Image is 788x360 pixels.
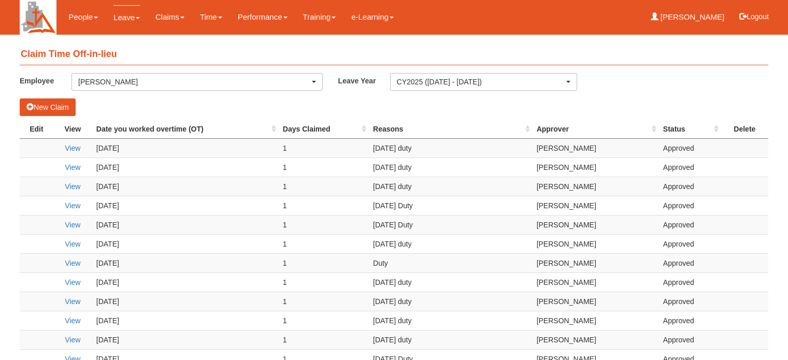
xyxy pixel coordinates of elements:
td: [DATE] duty [369,177,533,196]
td: 1 [279,292,369,311]
h4: Claim Time Off-in-lieu [20,44,768,65]
td: 1 [279,272,369,292]
a: View [65,336,80,344]
a: View [65,201,80,210]
td: 1 [279,215,369,234]
td: 1 [279,177,369,196]
td: [PERSON_NAME] [533,138,659,157]
a: View [65,259,80,267]
td: [DATE] duty [369,292,533,311]
td: [PERSON_NAME] [533,215,659,234]
td: Approved [659,138,721,157]
td: [DATE] duty [369,330,533,349]
td: Approved [659,330,721,349]
td: Approved [659,196,721,215]
td: [PERSON_NAME] [533,157,659,177]
td: [DATE] [92,272,279,292]
td: 1 [279,253,369,272]
td: [PERSON_NAME] [533,330,659,349]
a: View [65,240,80,248]
td: [DATE] [92,138,279,157]
a: People [68,5,98,29]
td: [PERSON_NAME] [533,234,659,253]
th: Status : activate to sort column ascending [659,120,721,139]
td: [DATE] duty [369,234,533,253]
td: [DATE] duty [369,157,533,177]
td: [DATE] duty [369,311,533,330]
a: Time [200,5,222,29]
button: CY2025 ([DATE] - [DATE]) [390,73,578,91]
a: View [65,297,80,306]
td: Approved [659,157,721,177]
td: [DATE] Duty [369,196,533,215]
th: Date you worked overtime (OT) : activate to sort column ascending [92,120,279,139]
td: Approved [659,253,721,272]
td: [PERSON_NAME] [533,292,659,311]
a: e-Learning [351,5,394,29]
th: Approver : activate to sort column ascending [533,120,659,139]
td: 1 [279,234,369,253]
td: 1 [279,196,369,215]
a: Training [303,5,336,29]
td: 1 [279,157,369,177]
td: [DATE] [92,311,279,330]
td: [PERSON_NAME] [533,272,659,292]
div: CY2025 ([DATE] - [DATE]) [397,77,565,87]
td: [DATE] duty [369,272,533,292]
td: 1 [279,311,369,330]
td: [PERSON_NAME] [533,196,659,215]
td: Approved [659,177,721,196]
th: Reasons : activate to sort column ascending [369,120,533,139]
a: View [65,163,80,171]
div: [PERSON_NAME] [78,77,310,87]
td: Approved [659,215,721,234]
td: Approved [659,311,721,330]
td: [DATE] [92,215,279,234]
td: Approved [659,272,721,292]
a: Leave [113,5,140,30]
td: [DATE] duty [369,138,533,157]
td: [PERSON_NAME] [533,253,659,272]
th: Edit [20,120,53,139]
td: [DATE] [92,234,279,253]
td: Approved [659,292,721,311]
td: [DATE] [92,292,279,311]
td: [DATE] [92,196,279,215]
a: View [65,316,80,325]
label: Employee [20,73,71,88]
button: Logout [732,4,776,29]
td: 1 [279,330,369,349]
a: [PERSON_NAME] [651,5,725,29]
td: [DATE] [92,157,279,177]
a: View [65,182,80,191]
td: Duty [369,253,533,272]
td: [PERSON_NAME] [533,177,659,196]
th: View [53,120,92,139]
a: Claims [155,5,184,29]
button: [PERSON_NAME] [71,73,323,91]
a: View [65,221,80,229]
button: New Claim [20,98,76,116]
td: Approved [659,234,721,253]
td: [PERSON_NAME] [533,311,659,330]
a: View [65,278,80,286]
td: [DATE] [92,177,279,196]
td: [DATE] Duty [369,215,533,234]
th: Days Claimed : activate to sort column ascending [279,120,369,139]
td: [DATE] [92,253,279,272]
td: 1 [279,138,369,157]
a: Performance [238,5,288,29]
th: Delete [721,120,768,139]
a: View [65,144,80,152]
td: [DATE] [92,330,279,349]
label: Leave Year [338,73,390,88]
